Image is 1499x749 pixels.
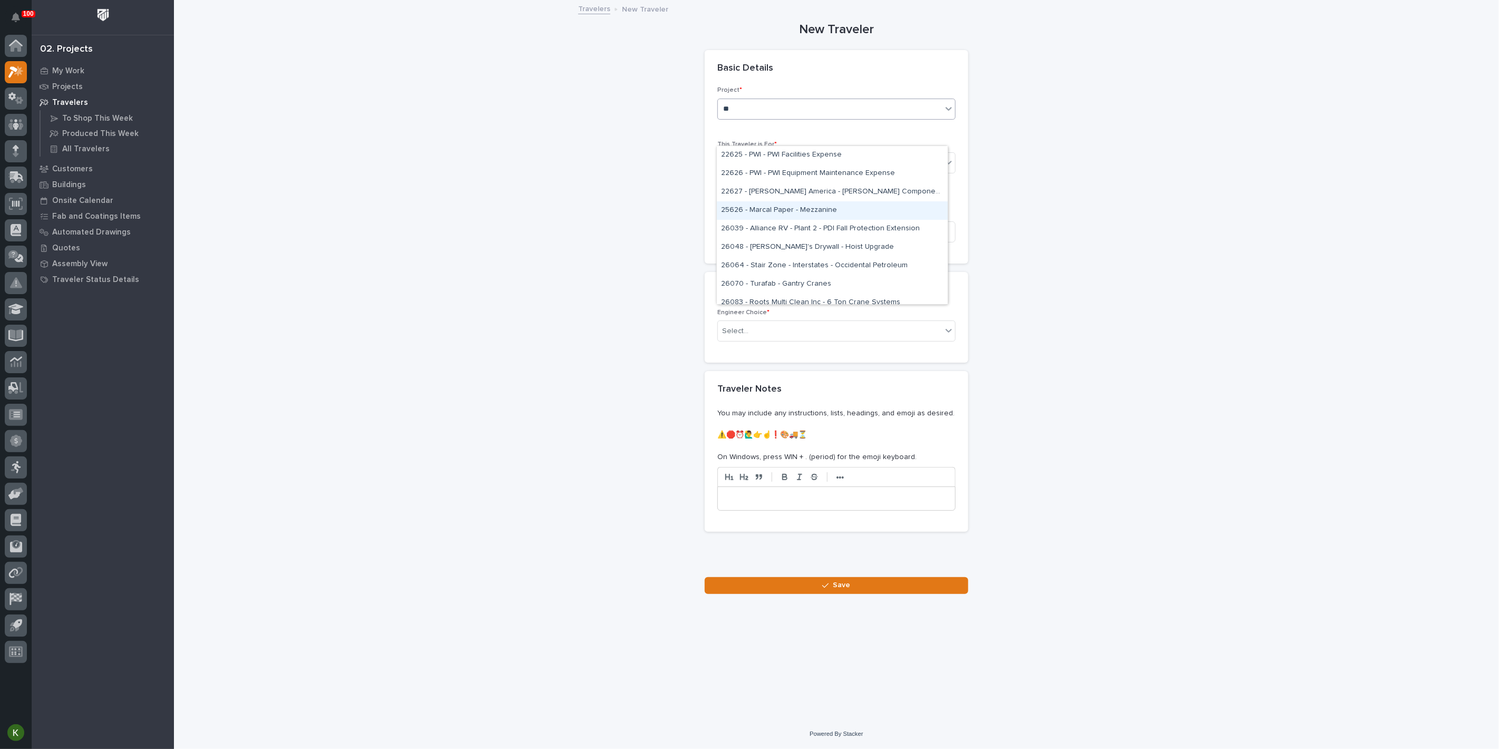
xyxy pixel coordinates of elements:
p: To Shop This Week [62,114,133,123]
span: Save [833,580,851,590]
a: Customers [32,161,174,177]
button: ••• [833,471,848,483]
p: Traveler Status Details [52,275,139,285]
a: Travelers [578,2,610,14]
a: Traveler Status Details [32,271,174,287]
p: New Traveler [622,3,668,14]
span: This Traveler is For [717,141,777,148]
a: Travelers [32,94,174,110]
a: Projects [32,79,174,94]
p: Customers [52,164,93,174]
span: Engineer Choice [717,309,770,316]
h2: Basic Details [717,63,773,74]
div: 02. Projects [40,44,93,55]
p: Travelers [52,98,88,108]
div: 26070 - Turafab - Gantry Cranes [717,275,948,294]
p: All Travelers [62,144,110,154]
p: 100 [23,10,34,17]
p: Projects [52,82,83,92]
div: 25626 - Marcal Paper - Mezzanine [717,201,948,220]
div: 22626 - PWI - PWI Equipment Maintenance Expense [717,164,948,183]
p: You may include any instructions, lists, headings, and emoji as desired. ⚠️🛑⏰🙋‍♂️👉☝️❗🎨🚚⏳ On Windo... [717,408,956,463]
span: Project [717,87,742,93]
button: Notifications [5,6,27,28]
a: My Work [32,63,174,79]
p: Produced This Week [62,129,139,139]
p: Fab and Coatings Items [52,212,141,221]
p: Quotes [52,244,80,253]
p: Automated Drawings [52,228,131,237]
a: Quotes [32,240,174,256]
p: Onsite Calendar [52,196,113,206]
a: Fab and Coatings Items [32,208,174,224]
div: 26083 - Roots Multi Clean Inc - 6 Ton Crane Systems [717,294,948,312]
div: 26048 - John's Drywall - Hoist Upgrade [717,238,948,257]
a: All Travelers [41,141,174,156]
button: Save [705,577,968,594]
p: Assembly View [52,259,108,269]
a: Produced This Week [41,126,174,141]
img: Workspace Logo [93,5,113,25]
strong: ••• [836,473,844,482]
a: Buildings [32,177,174,192]
div: 22625 - PWI - PWI Facilities Expense [717,146,948,164]
a: To Shop This Week [41,111,174,125]
h1: New Traveler [705,22,968,37]
div: 26064 - Stair Zone - Interstates - Occidental Petroleum [717,257,948,275]
div: 22627 - Starke America - Starke Component Fab & Modification [717,183,948,201]
p: Buildings [52,180,86,190]
a: Automated Drawings [32,224,174,240]
a: Assembly View [32,256,174,271]
h2: Traveler Notes [717,384,782,395]
div: Notifications100 [13,13,27,30]
div: 26039 - Alliance RV - Plant 2 - PDI Fall Protection Extension [717,220,948,238]
a: Powered By Stacker [810,731,863,737]
a: Onsite Calendar [32,192,174,208]
div: Select... [722,326,748,337]
p: My Work [52,66,84,76]
button: users-avatar [5,722,27,744]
